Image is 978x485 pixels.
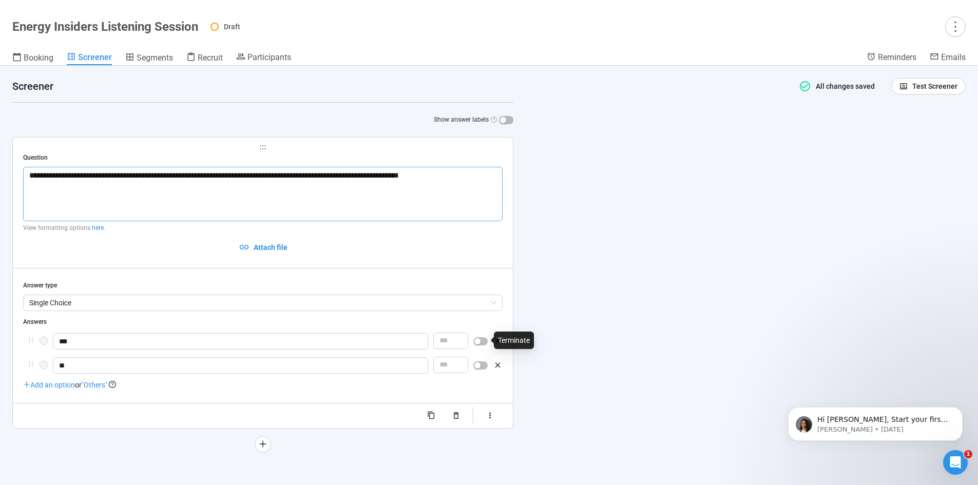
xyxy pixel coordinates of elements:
[23,153,503,163] div: Question
[773,385,978,457] iframe: Intercom notifications message
[23,281,503,290] div: Answer type
[137,53,173,63] span: Segments
[499,116,513,124] button: Show answer labels
[254,242,287,253] span: Attach file
[811,82,875,90] span: All changes saved
[247,52,291,62] span: Participants
[964,450,972,458] span: 1
[945,16,966,37] button: more
[12,52,53,65] a: Booking
[255,436,271,453] button: plus
[494,332,534,349] div: Terminate
[867,52,916,64] a: Reminders
[259,440,267,448] span: plus
[943,450,968,475] iframe: Intercom live chat
[23,223,503,233] p: View formatting options .
[109,381,116,388] span: question-circle
[948,20,962,33] span: more
[67,52,112,65] a: Screener
[891,78,966,94] button: Test Screener
[12,79,784,93] h4: Screener
[23,144,503,151] span: holder
[75,381,82,389] span: or
[27,360,34,367] span: holder
[434,115,513,125] label: Show answer labels
[198,53,223,63] span: Recruit
[224,23,240,31] span: Draft
[930,52,966,64] a: Emails
[125,52,173,65] a: Segments
[78,52,112,62] span: Screener
[236,52,291,64] a: Participants
[23,239,503,256] button: Attach file
[24,53,53,63] span: Booking
[912,81,957,92] span: Test Screener
[23,317,503,327] div: Answers
[941,52,966,62] span: Emails
[23,357,503,375] div: holder
[45,40,177,49] p: Message from Nikki, sent 2d ago
[27,336,34,343] span: holder
[186,52,223,65] a: Recruit
[23,333,503,351] div: holder
[878,52,916,62] span: Reminders
[45,30,176,89] span: Hi [PERSON_NAME], Start your first project [DATE]. You can launch your first video research proje...
[12,20,198,34] h1: Energy Insiders Listening Session
[23,381,75,389] span: Add an option
[82,381,107,389] span: "Others"
[23,381,30,388] span: plus
[29,295,496,311] span: Single Choice
[491,117,497,123] span: question-circle
[92,224,104,231] a: here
